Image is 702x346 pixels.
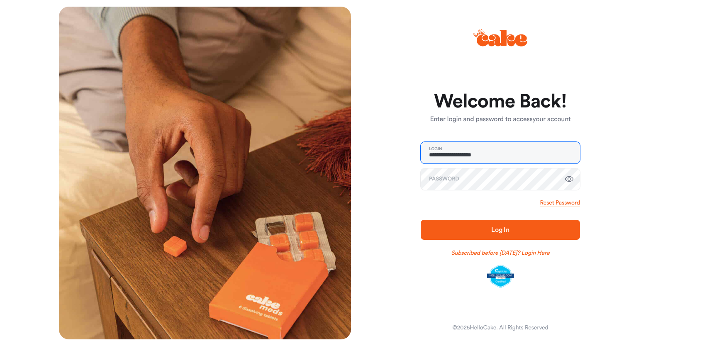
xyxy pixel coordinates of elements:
h1: Welcome Back! [421,92,580,112]
a: Reset Password [540,199,580,207]
div: © 2025 HelloCake. All Rights Reserved [452,324,548,332]
a: Subscribed before [DATE]? Login Here [451,249,550,257]
button: Log In [421,220,580,240]
p: Enter login and password to access your account [421,115,580,124]
span: Log In [491,227,509,233]
img: legit-script-certified.png [487,265,514,288]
